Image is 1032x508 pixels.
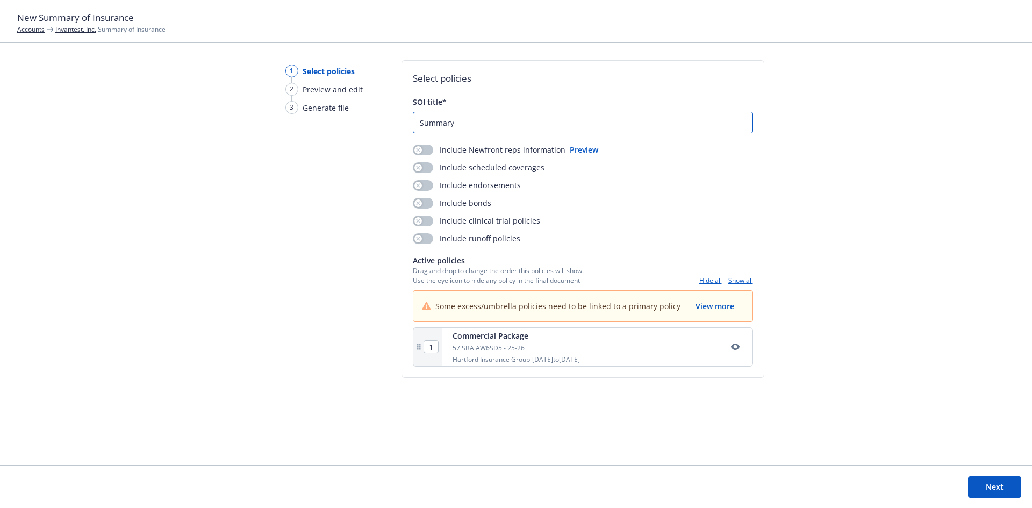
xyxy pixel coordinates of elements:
button: View more [694,299,735,313]
div: 1 [285,65,298,77]
input: Enter a title [413,112,752,133]
div: - [699,276,753,285]
span: SOI title* [413,97,447,107]
span: Some excess/umbrella policies need to be linked to a primary policy [435,300,680,312]
div: Commercial Package57 SBA AW6SD5 - 25-26Hartford Insurance Group-[DATE]to[DATE] [413,327,753,367]
span: Active policies [413,255,584,266]
div: Include scheduled coverages [413,162,544,173]
button: Next [968,476,1021,498]
span: Drag and drop to change the order this policies will show. Use the eye icon to hide any policy in... [413,266,584,284]
a: Invantest, Inc. [55,25,96,34]
div: Hartford Insurance Group - [DATE] to [DATE] [453,355,580,364]
div: Include runoff policies [413,233,520,244]
span: Select policies [303,66,355,77]
span: Generate file [303,102,349,113]
div: Include endorsements [413,180,521,191]
div: 3 [285,101,298,114]
span: Preview and edit [303,84,363,95]
a: Accounts [17,25,45,34]
span: View more [696,301,734,311]
div: 2 [285,83,298,96]
button: Show all [728,276,753,285]
h2: Select policies [413,71,753,85]
h1: New Summary of Insurance [17,11,1015,25]
div: Include Newfront reps information [413,144,565,155]
div: 57 SBA AW6SD5 - 25-26 [453,344,580,353]
button: Preview [570,144,598,155]
button: Hide all [699,276,722,285]
div: Include bonds [413,197,491,209]
span: Summary of Insurance [55,25,166,34]
div: Commercial Package [453,330,580,341]
div: Include clinical trial policies [413,215,540,226]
